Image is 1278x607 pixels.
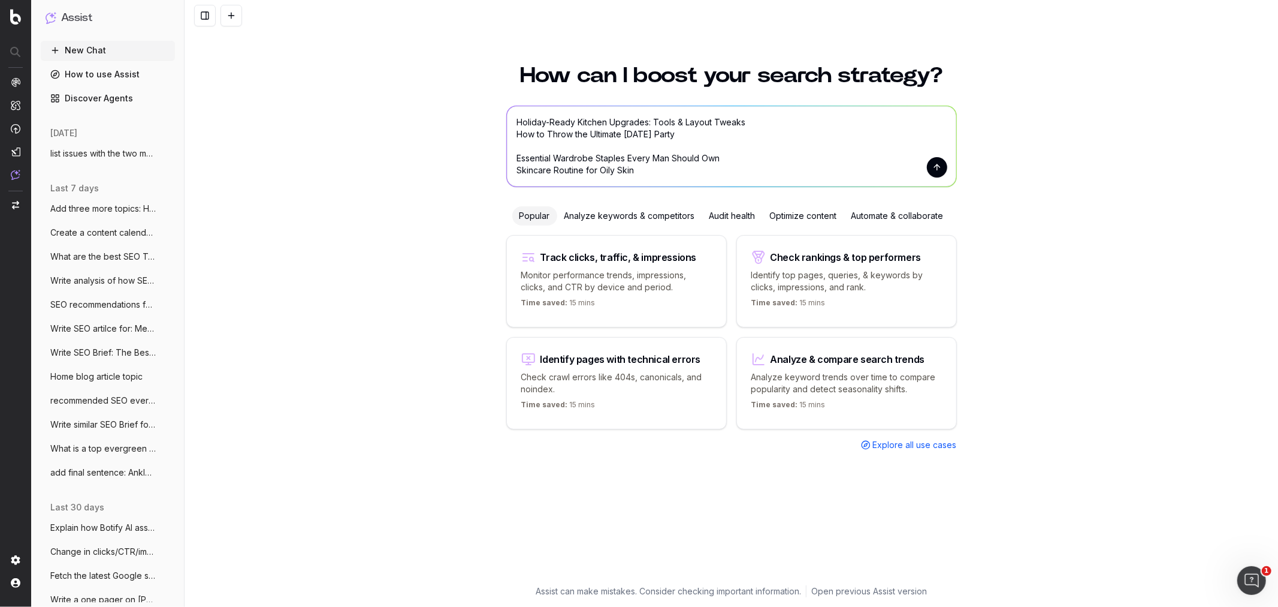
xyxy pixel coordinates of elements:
button: Fetch the latest Google search results f [41,566,175,585]
textarea: Holiday-Ready Kitchen Upgrades: Tools & Layout Tweaks How to Throw the Ultimate [DATE] Party Esse... [507,106,956,187]
span: Write SEO Brief: The Best Lipsticks for [50,347,156,359]
span: Time saved: [751,298,798,307]
span: Fetch the latest Google search results f [50,570,156,582]
div: Identify pages with technical errors [540,354,701,364]
span: Write similar SEO Brief for SEO Briefs: [50,419,156,431]
span: last 30 days [50,501,104,513]
img: Intelligence [11,100,20,110]
a: Explore all use cases [861,439,957,451]
span: Write analysis of how SEO copy block per [50,275,156,287]
span: Time saved: [521,298,568,307]
button: recommended SEO evergreen blog articles [41,391,175,410]
span: Explain how Botify AI assist can be help [50,522,156,534]
p: Identify top pages, queries, & keywords by clicks, impressions, and rank. [751,269,942,293]
img: Assist [11,170,20,180]
button: Explain how Botify AI assist can be help [41,518,175,537]
button: What is a top evergreen SEO Fashion Blog [41,439,175,458]
span: list issues with the two meta titles: A [50,148,156,160]
p: Monitor performance trends, impressions, clicks, and CTR by device and period. [521,269,712,293]
span: What is a top evergreen SEO Fashion Blog [50,443,156,455]
span: Home blog article topic [50,371,143,383]
button: add final sentence: Ankle boots are a fa [41,463,175,482]
span: 1 [1262,566,1271,576]
div: Analyze keywords & competitors [557,206,702,226]
button: Change in clicks/CTR/impressions over la [41,542,175,561]
img: Setting [11,555,20,565]
div: Analyze & compare search trends [771,354,925,364]
span: SEO recommendations for article: Santa [50,299,156,311]
div: Check rankings & top performers [771,253,922,262]
div: Track clicks, traffic, & impressions [540,253,697,262]
span: Add three more topics: Holiday-Ready Kit [50,203,156,215]
h1: Assist [61,10,92,26]
p: 15 mins [521,400,596,414]
img: Studio [11,147,20,157]
h1: How can I boost your search strategy? [506,65,957,86]
button: Write SEO Brief: The Best Lipsticks for [41,343,175,362]
img: Switch project [12,201,19,209]
p: Assist can make mistakes. Consider checking important information. [536,585,801,597]
div: Audit health [702,206,763,226]
button: Write SEO artilce for: Meta Title Tips t [41,319,175,338]
button: list issues with the two meta titles: A [41,144,175,163]
button: Write analysis of how SEO copy block per [41,271,175,290]
a: Discover Agents [41,89,175,108]
div: Popular [512,206,557,226]
button: Assist [46,10,170,26]
img: Activation [11,124,20,134]
a: How to use Assist [41,65,175,84]
p: 15 mins [751,298,826,312]
div: Optimize content [763,206,844,226]
span: What are the best SEO Topics for blog ar [50,251,156,263]
img: My account [11,578,20,588]
a: Open previous Assist version [811,585,927,597]
span: recommended SEO evergreen blog articles [50,395,156,407]
span: Time saved: [521,400,568,409]
img: Analytics [11,77,20,87]
span: add final sentence: Ankle boots are a fa [50,467,156,479]
p: Analyze keyword trends over time to compare popularity and detect seasonality shifts. [751,371,942,395]
button: Create a content calendar using trends & [41,223,175,242]
p: 15 mins [751,400,826,414]
img: Assist [46,12,56,23]
button: New Chat [41,41,175,60]
button: Add three more topics: Holiday-Ready Kit [41,199,175,218]
span: Create a content calendar using trends & [50,227,156,239]
div: Automate & collaborate [844,206,951,226]
img: Botify logo [10,9,21,25]
span: last 7 days [50,182,99,194]
span: Write SEO artilce for: Meta Title Tips t [50,323,156,335]
span: [DATE] [50,127,77,139]
button: Home blog article topic [41,367,175,386]
span: Write a one pager on [PERSON_NAME] SEO Copy Blo [50,594,156,606]
span: Time saved: [751,400,798,409]
span: Explore all use cases [873,439,957,451]
p: 15 mins [521,298,596,312]
iframe: Intercom live chat [1237,566,1266,595]
span: Change in clicks/CTR/impressions over la [50,546,156,558]
button: SEO recommendations for article: Santa [41,295,175,314]
button: What are the best SEO Topics for blog ar [41,247,175,266]
p: Check crawl errors like 404s, canonicals, and noindex. [521,371,712,395]
button: Write similar SEO Brief for SEO Briefs: [41,415,175,434]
